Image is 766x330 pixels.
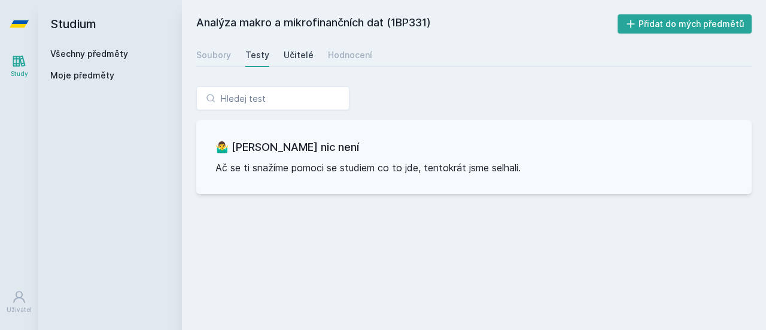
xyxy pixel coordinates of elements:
[284,49,314,61] div: Učitelé
[284,43,314,67] a: Učitelé
[196,14,618,34] h2: Analýza makro a mikrofinančních dat (1BP331)
[215,161,732,175] p: Ač se ti snažíme pomoci se studiem co to jde, tentokrát jsme selhali.
[50,69,114,81] span: Moje předměty
[328,49,372,61] div: Hodnocení
[245,49,269,61] div: Testy
[196,43,231,67] a: Soubory
[11,69,28,78] div: Study
[2,284,36,320] a: Uživatel
[328,43,372,67] a: Hodnocení
[50,49,128,59] a: Všechny předměty
[618,14,752,34] button: Přidat do mých předmětů
[245,43,269,67] a: Testy
[215,139,732,156] h3: 🤷‍♂️ [PERSON_NAME] nic není
[196,86,349,110] input: Hledej test
[7,305,32,314] div: Uživatel
[196,49,231,61] div: Soubory
[2,48,36,84] a: Study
